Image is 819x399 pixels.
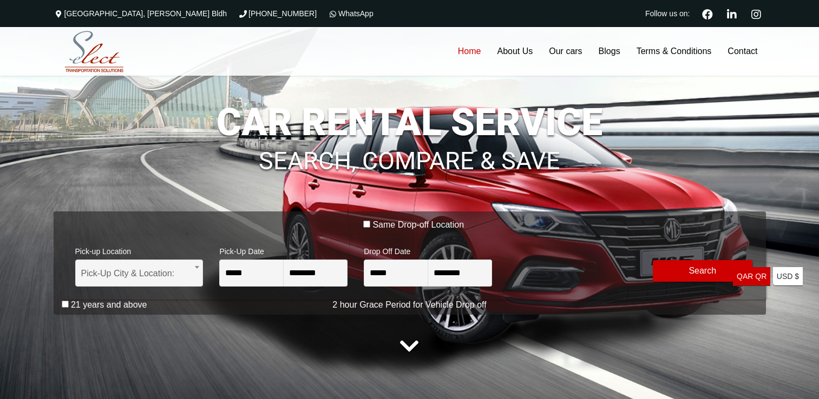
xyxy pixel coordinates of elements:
a: Our cars [541,27,590,76]
a: About Us [489,27,541,76]
span: Pick-Up City & Location: [81,260,198,287]
a: USD $ [773,267,803,286]
a: Contact [719,27,765,76]
label: Same Drop-off Location [372,220,464,230]
a: [PHONE_NUMBER] [238,9,317,18]
a: WhatsApp [327,9,374,18]
a: Linkedin [723,8,742,19]
a: Facebook [698,8,717,19]
p: 2 hour Grace Period for Vehicle Drop off [54,298,766,311]
span: Pick-up Location [75,240,204,260]
label: 21 years and above [71,300,147,310]
h1: CAR RENTAL SERVICE [54,103,766,141]
a: Terms & Conditions [628,27,720,76]
a: Instagram [747,8,766,19]
button: Modify Search [653,260,752,282]
span: Drop Off Date [364,240,492,260]
h1: SEARCH, COMPARE & SAVE [54,132,766,174]
span: Pick-Up Date [219,240,348,260]
span: Pick-Up City & Location: [75,260,204,287]
a: QAR QR [733,267,770,286]
a: Home [450,27,489,76]
img: Select Rent a Car [56,29,132,75]
a: Blogs [591,27,628,76]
